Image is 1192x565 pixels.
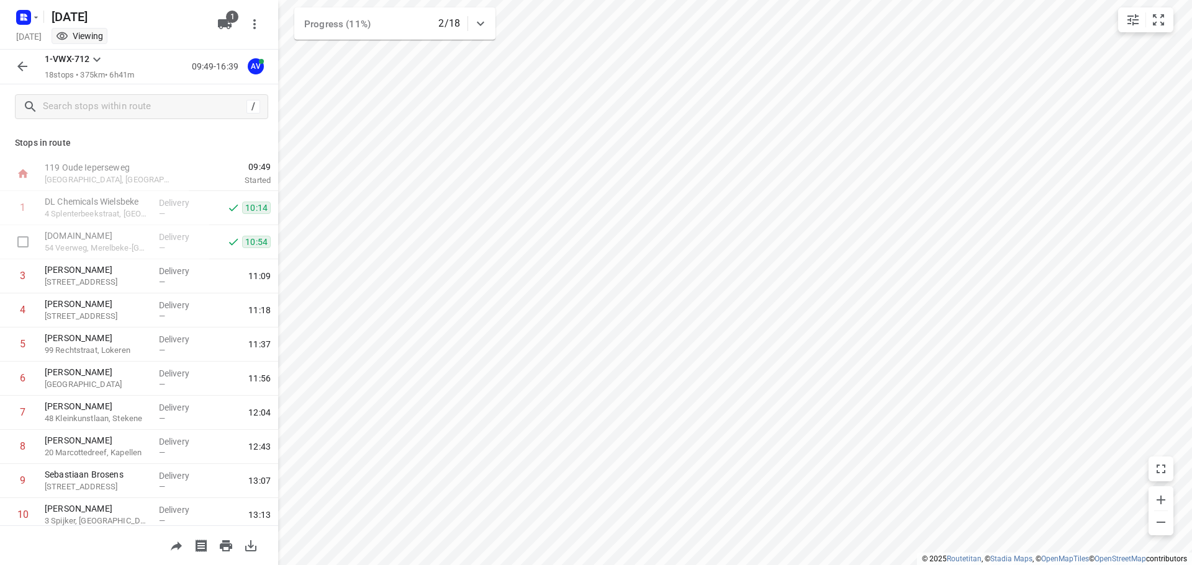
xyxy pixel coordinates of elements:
[159,482,165,491] span: —
[159,231,205,243] p: Delivery
[214,539,238,551] span: Print route
[159,504,205,516] p: Delivery
[45,208,149,220] p: 4 Splenterbeekstraat, Wielsbeke
[45,447,149,459] p: 20 Marcottedreef, Kapellen
[159,311,165,321] span: —
[45,195,149,208] p: DL Chemicals Wielsbeke
[189,539,214,551] span: Print shipping labels
[243,60,268,72] span: Assigned to Axel Verzele
[20,270,25,282] div: 3
[45,366,149,378] p: [PERSON_NAME]
[45,412,149,425] p: 48 Kleinkunstlaan, Stekene
[922,554,1187,563] li: © 2025 , © , © © contributors
[20,304,25,316] div: 4
[159,299,205,311] p: Delivery
[45,400,149,412] p: [PERSON_NAME]
[227,202,240,214] svg: Done
[45,174,174,186] p: [GEOGRAPHIC_DATA], [GEOGRAPHIC_DATA]
[45,332,149,344] p: [PERSON_NAME]
[1121,7,1145,32] button: Map settings
[45,276,149,288] p: 10 Hyacinth Lippensstraat, Gent
[248,304,271,316] span: 11:18
[226,11,238,23] span: 1
[248,474,271,487] span: 13:07
[242,202,271,214] span: 10:14
[159,197,205,209] p: Delivery
[248,270,271,282] span: 11:09
[990,554,1032,563] a: Stadia Maps
[248,509,271,521] span: 13:13
[56,30,103,42] div: You are currently in view mode. To make any changes, go to edit project.
[159,516,165,525] span: —
[947,554,982,563] a: Routetitan
[189,161,271,173] span: 09:49
[159,345,165,355] span: —
[1146,7,1171,32] button: Fit zoom
[164,539,189,551] span: Share route
[248,372,271,385] span: 11:56
[20,440,25,452] div: 8
[159,209,165,218] span: —
[45,53,89,66] p: 1-VWX-712
[189,174,271,187] p: Started
[20,372,25,384] div: 6
[159,380,165,389] span: —
[159,414,165,423] span: —
[45,502,149,515] p: [PERSON_NAME]
[159,333,205,345] p: Delivery
[45,161,174,174] p: 119 Oude Ieperseweg
[15,136,263,149] p: Stops in route
[20,202,25,213] div: 1
[45,344,149,357] p: 99 Rechtstraat, Lokeren
[242,236,271,248] span: 10:54
[20,406,25,418] div: 7
[246,100,260,113] div: /
[45,242,149,254] p: 54 Veerweg, Merelbeke-Melle
[242,12,267,37] button: More
[20,338,25,350] div: 5
[212,12,237,37] button: 1
[248,338,271,350] span: 11:37
[159,277,165,287] span: —
[294,7,495,40] div: Progress (11%)2/18
[159,448,165,457] span: —
[192,60,243,73] p: 09:49-16:39
[45,229,149,242] p: [DOMAIN_NAME]
[45,434,149,447] p: [PERSON_NAME]
[238,539,263,551] span: Download route
[159,243,165,252] span: —
[248,440,271,453] span: 12:43
[45,515,149,527] p: 3 Spijker, [GEOGRAPHIC_DATA]
[45,468,149,481] p: Sebastiaan Brosens
[159,401,205,414] p: Delivery
[45,481,149,493] p: 6 Deken Verbiststraat, Essen
[43,97,246,117] input: Search stops within route
[159,367,205,380] p: Delivery
[438,16,460,31] p: 2/18
[159,469,205,482] p: Delivery
[248,406,271,419] span: 12:04
[45,310,149,323] p: 149A Haenhoutstraat, Destelbergen
[11,229,35,254] span: Select
[45,69,134,81] p: 18 stops • 375km • 6h41m
[1118,7,1173,32] div: small contained button group
[45,378,149,391] p: 32 Cedronbeekstraat, Stekene
[45,264,149,276] p: [PERSON_NAME]
[159,435,205,448] p: Delivery
[1041,554,1089,563] a: OpenMapTiles
[159,265,205,277] p: Delivery
[17,509,29,520] div: 10
[20,474,25,486] div: 9
[1095,554,1146,563] a: OpenStreetMap
[45,298,149,310] p: [PERSON_NAME]
[304,19,371,30] span: Progress (11%)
